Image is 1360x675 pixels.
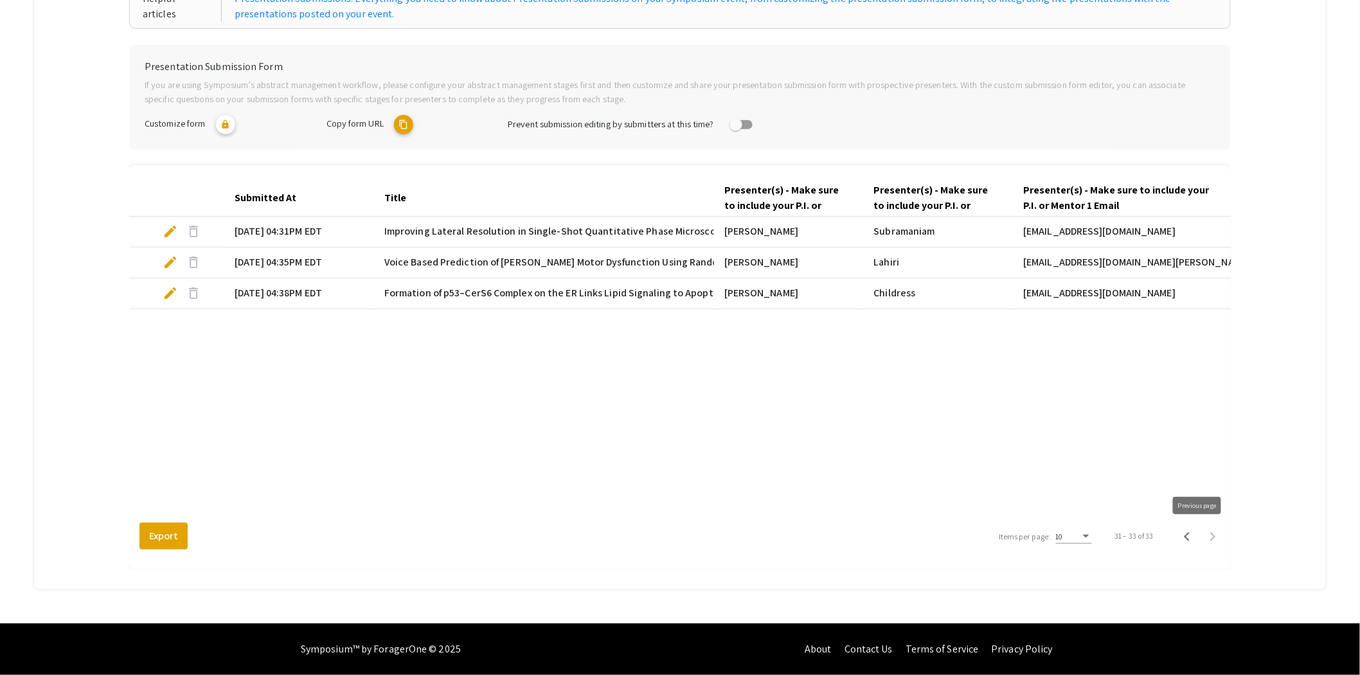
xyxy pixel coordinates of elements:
div: Submitted At [235,190,296,206]
span: Customize form [145,117,205,129]
div: Presenter(s) - Make sure to include your P.I. or Mentor 1 Email [1023,183,1222,213]
iframe: Chat [10,617,55,665]
mat-select: Items per page: [1056,532,1092,541]
span: Copy form URL [327,117,384,129]
button: Export [139,523,188,550]
span: delete [186,285,201,301]
mat-cell: Lahiri [864,248,1014,278]
a: About [805,642,832,656]
mat-cell: [EMAIL_ADDRESS][DOMAIN_NAME] [1013,278,1244,309]
mat-icon: copy URL [394,115,413,134]
mat-cell: Subramaniam [864,217,1014,248]
mat-cell: [PERSON_NAME] [714,217,864,248]
mat-cell: Childress [864,278,1014,309]
div: Submitted At [235,190,308,206]
span: Voice Based Prediction of [PERSON_NAME] Motor Dysfunction Using Random Forest and LSTM Models [384,255,837,270]
div: Title [384,190,406,206]
button: Previous page [1174,523,1200,549]
mat-cell: [EMAIL_ADDRESS][DOMAIN_NAME] [1013,217,1244,248]
div: Presenter(s) - Make sure to include your P.I. or Mentor 1 First Name [724,183,842,213]
span: Prevent submission editing by submitters at this time? [508,118,713,130]
a: Contact Us [845,642,893,656]
mat-cell: [PERSON_NAME] [714,278,864,309]
span: edit [163,224,178,239]
div: Presenter(s) - Make sure to include your P.I. or Mentor 1 First Name [724,183,854,213]
a: Terms of Service [906,642,979,656]
span: delete [186,224,201,239]
button: Next page [1200,523,1226,549]
span: Improving Lateral Resolution in Single-Shot Quantitative Phase Microscopy. [384,224,729,239]
mat-cell: [DATE] 04:38PM EDT [224,278,374,309]
span: edit [163,255,178,270]
div: Presenter(s) - Make sure to include your P.I. or Mentor 1 Last Name [874,183,992,213]
span: edit [163,285,178,301]
p: If you are using Symposium’s abstract management workflow, please configure your abstract managem... [145,78,1215,105]
span: 10 [1056,532,1063,541]
a: Privacy Policy [992,642,1053,656]
div: Presenter(s) - Make sure to include your P.I. or Mentor 1 Last Name [874,183,1003,213]
div: Presenter(s) - Make sure to include your P.I. or Mentor 1 Email [1023,183,1234,213]
div: Title [384,190,418,206]
mat-cell: [EMAIL_ADDRESS][DOMAIN_NAME][PERSON_NAME] [1013,248,1244,278]
h6: Presentation Submission Form [145,60,1215,73]
mat-cell: [PERSON_NAME] [714,248,864,278]
span: Formation of p53–CerS6 Complex on the ER Links Lipid Signaling to Apoptosis [384,285,731,301]
mat-cell: [DATE] 04:35PM EDT [224,248,374,278]
span: delete [186,255,201,270]
div: 31 – 33 of 33 [1115,530,1154,542]
mat-cell: [DATE] 04:31PM EDT [224,217,374,248]
div: Items per page: [999,531,1051,543]
div: Previous page [1173,497,1221,514]
mat-icon: lock [216,115,235,134]
div: Symposium™ by ForagerOne © 2025 [301,624,461,675]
